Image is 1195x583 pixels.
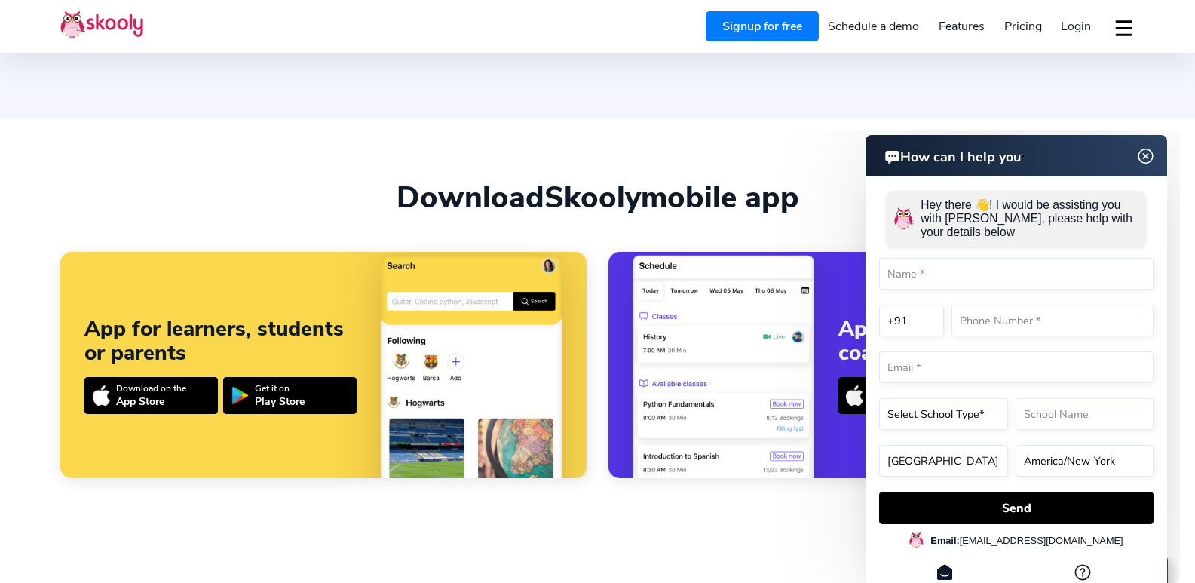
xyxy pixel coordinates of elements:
[255,382,305,394] div: Get it on
[231,387,249,404] img: icon-playstore
[544,177,641,218] span: Skooly
[84,377,218,415] a: Download on theApp Store
[223,377,357,415] a: Get it onPlay Store
[84,317,357,365] div: App for learners, students or parents
[116,382,186,394] div: Download on the
[93,385,110,406] img: icon-appstore
[706,11,819,41] a: Signup for free
[1113,11,1135,45] button: dropdown menu
[819,14,930,38] a: Schedule a demo
[1061,18,1091,35] span: Login
[116,394,186,409] div: App Store
[1051,14,1101,38] a: Login
[60,180,1135,216] div: Download mobile app
[255,394,305,409] div: Play Store
[994,14,1052,38] a: Pricing
[60,10,143,39] img: Skooly
[929,14,994,38] a: Features
[1004,18,1042,35] span: Pricing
